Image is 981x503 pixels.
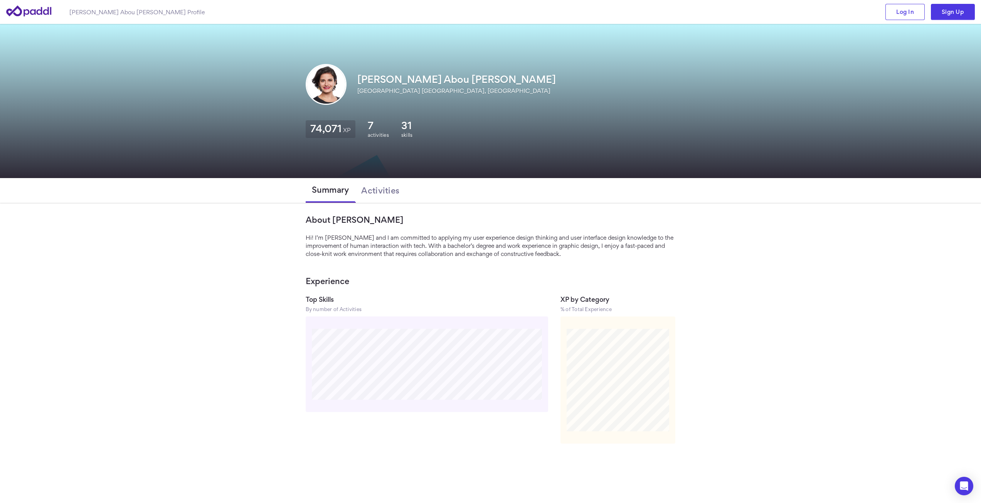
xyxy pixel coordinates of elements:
span: 31 [401,120,412,131]
div: tabs [306,178,676,203]
div: Open Intercom Messenger [955,477,973,495]
span: By number of Activities [306,307,362,311]
a: Log In [885,4,925,20]
span: 74,071 [310,125,342,132]
h4: Top Skills [306,295,548,304]
h1: [PERSON_NAME] Abou [PERSON_NAME] [357,74,556,85]
span: % of Total Experience [560,307,612,311]
div: Hi! I’m [PERSON_NAME] and I am committed to applying my user experience design thinking and user ... [306,234,676,258]
span: skills [401,132,412,138]
h3: [GEOGRAPHIC_DATA] [GEOGRAPHIC_DATA], [GEOGRAPHIC_DATA] [357,87,556,95]
h3: Experience [306,276,676,286]
span: activities [368,132,389,138]
a: Sign Up [931,4,975,20]
span: 7 [368,120,374,131]
span: Activities [361,186,399,195]
h3: About [PERSON_NAME] [306,215,676,224]
img: Sarah Abou Abdallah [307,65,345,104]
span: Summary [312,185,349,194]
h4: XP by Category [560,295,676,304]
small: XP [343,128,351,132]
h1: [PERSON_NAME] Abou [PERSON_NAME] Profile [69,8,205,16]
